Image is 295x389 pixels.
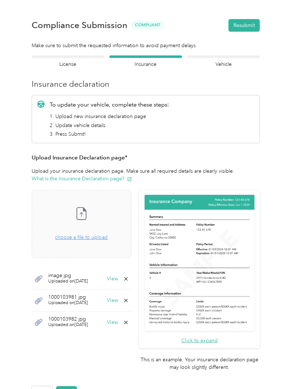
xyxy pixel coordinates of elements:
iframe: Everlance-gr Chat Button Frame [255,349,295,389]
p: This is an example. Your insurance declaration page may look slightly different. [139,356,260,371]
h3: Upload Insurance Declaration page* [32,153,260,162]
span: image.jpg [48,273,88,278]
h4: Insurance [109,60,182,68]
h1: Compliance Submission [32,20,127,30]
button: View [107,276,118,281]
button: Click to expand [181,337,218,344]
button: View [107,320,118,325]
img: Sample insurance declaration [143,194,256,333]
li: 2. Update vehicle details [50,122,169,129]
h4: License [32,60,104,68]
span: Uploaded on [DATE] [48,322,88,328]
button: What is the Insurance Declaration page? [32,175,132,182]
span: choose a file to upload [32,190,131,258]
button: View [107,298,118,303]
p: To update your vehicle, complete these steps: [50,100,169,109]
p: Upload your insurance declaration page. Make sure all required details are clearly visible. [32,167,260,182]
li: 1. Upload new insurance declaration page [50,113,169,120]
span: Uploaded on [DATE] [48,300,88,306]
h3: Insurance declaration [32,78,260,90]
span: choose a file to upload [55,234,108,240]
span: Compliant [131,21,164,29]
span: Uploaded on [DATE] [48,278,88,285]
span: 1000103982.jpg [48,317,88,322]
button: Resubmit [228,19,260,32]
li: 3. Press Submit! [50,130,169,138]
span: 1000103981.jpg [48,295,88,300]
h4: Vehicle [187,60,260,68]
div: Make sure to submit the requested information to avoid payment delays [32,42,260,49]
